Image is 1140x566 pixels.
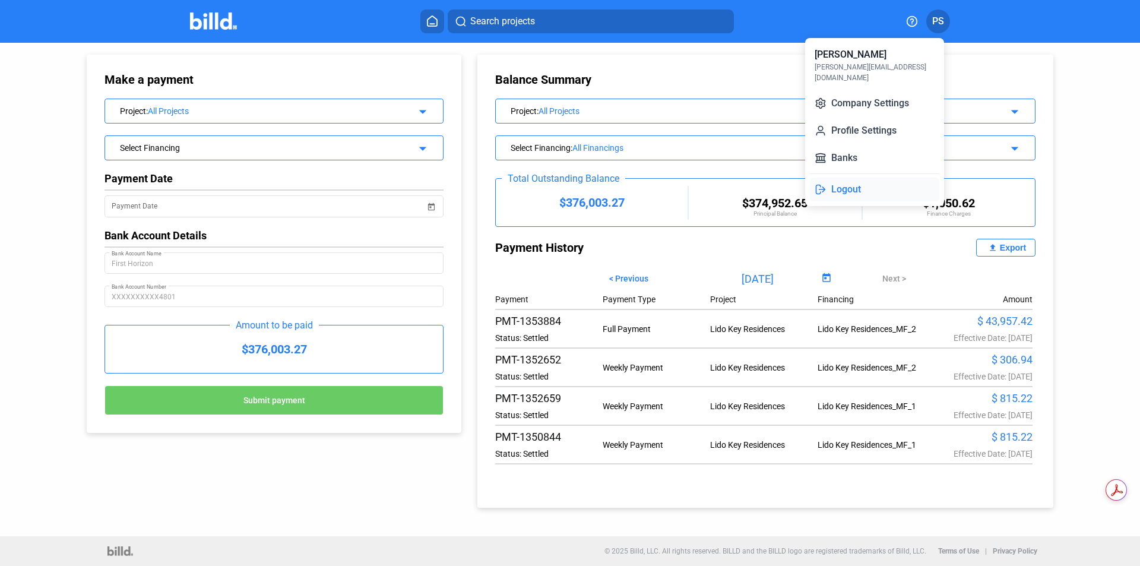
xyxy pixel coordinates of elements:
[810,119,939,143] button: Profile Settings
[810,178,939,201] button: Logout
[815,62,935,83] div: [PERSON_NAME][EMAIL_ADDRESS][DOMAIN_NAME]
[810,146,939,170] button: Banks
[815,48,886,62] div: [PERSON_NAME]
[810,91,939,115] button: Company Settings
